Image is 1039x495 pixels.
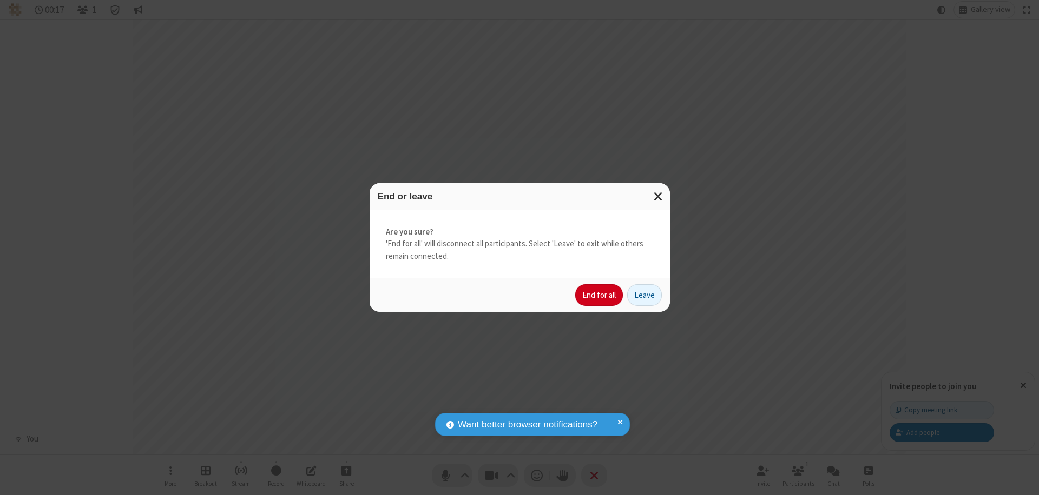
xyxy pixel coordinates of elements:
div: 'End for all' will disconnect all participants. Select 'Leave' to exit while others remain connec... [370,210,670,279]
span: Want better browser notifications? [458,418,597,432]
button: End for all [575,284,623,306]
button: Leave [627,284,662,306]
h3: End or leave [378,191,662,202]
strong: Are you sure? [386,226,654,238]
button: Close modal [647,183,670,210]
